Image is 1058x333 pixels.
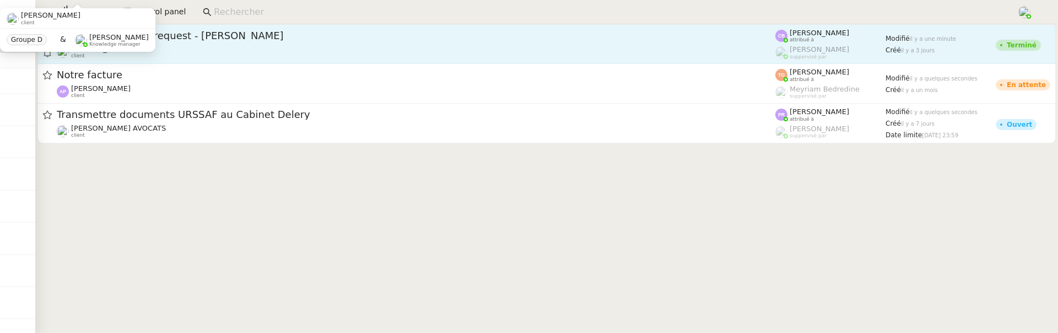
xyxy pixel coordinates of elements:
app-user-detailed-label: client [57,124,775,138]
span: Modifié [886,108,910,116]
span: client [71,132,85,138]
img: svg [775,109,787,121]
span: [PERSON_NAME] [21,11,80,19]
app-user-detailed-label: client [57,45,775,59]
span: Modifié [886,35,910,42]
app-user-label: attribué à [775,29,886,43]
span: suppervisé par [790,133,827,139]
span: [PERSON_NAME] [790,68,849,76]
span: & [60,33,66,47]
span: Créé [886,46,901,54]
app-user-label: suppervisé par [775,45,886,60]
span: Transmettre documents URSSAF au Cabinet Delery [57,110,775,120]
img: svg [57,85,69,98]
app-user-label: Knowledge manager [75,33,149,47]
img: svg [775,69,787,81]
span: client [71,93,85,99]
img: svg [775,30,787,42]
span: attribué à [790,116,814,122]
span: il y a 7 jours [901,121,935,127]
span: [DATE] - New flight request - [PERSON_NAME] [57,31,775,41]
app-user-label: suppervisé par [775,85,886,99]
img: users%2F747wGtPOU8c06LfBMyRxetZoT1v2%2Favatar%2Fnokpict.jpg [57,125,69,137]
span: Knowledge manager [89,41,141,47]
nz-tag: Groupe D [7,34,47,45]
app-user-detailed-label: client [57,84,775,99]
span: [PERSON_NAME] [71,84,131,93]
img: users%2FoFdbodQ3TgNoWt9kP3GXAs5oaCq1%2Favatar%2Fprofile-pic.png [1018,6,1030,18]
span: [DATE] 23:59 [922,132,958,138]
span: client [71,53,85,59]
span: client [21,20,35,26]
span: il y a un mois [901,87,938,93]
span: attribué à [790,77,814,83]
span: [PERSON_NAME] [790,125,849,133]
img: users%2FyQfMwtYgTqhRP2YHWHmG2s2LYaD3%2Favatar%2Fprofile-pic.png [775,126,787,138]
span: [PERSON_NAME] [71,45,131,53]
span: Notre facture [57,70,775,80]
span: suppervisé par [790,93,827,99]
app-user-label: attribué à [775,68,886,82]
input: Rechercher [214,5,1006,20]
img: users%2FaellJyylmXSg4jqeVbanehhyYJm1%2Favatar%2Fprofile-pic%20(4).png [775,86,787,98]
span: Control panel [134,6,186,18]
span: attribué à [790,37,814,43]
div: En attente [1007,82,1046,88]
img: users%2FoFdbodQ3TgNoWt9kP3GXAs5oaCq1%2Favatar%2Fprofile-pic.png [75,34,87,46]
app-user-label: suppervisé par [775,125,886,139]
span: il y a quelques secondes [910,76,978,82]
span: [PERSON_NAME] [790,108,849,116]
span: Date limite [886,131,922,139]
span: il y a une minute [910,36,956,42]
span: suppervisé par [790,54,827,60]
div: Terminé [1007,42,1037,49]
span: il y a quelques secondes [910,109,978,115]
span: Modifié [886,74,910,82]
span: [PERSON_NAME] [790,45,849,53]
app-user-label: attribué à [775,108,886,122]
span: Créé [886,86,901,94]
span: [PERSON_NAME] [89,33,149,41]
span: il y a 3 jours [901,47,935,53]
img: users%2FC9SBsJ0duuaSgpQFj5LgoEX8n0o2%2Favatar%2Fec9d51b8-9413-4189-adfb-7be4d8c96a3c [7,13,19,25]
span: [PERSON_NAME] [790,29,849,37]
div: Ouvert [1007,121,1032,128]
span: [PERSON_NAME] AVOCATS [71,124,166,132]
span: Meyriam Bedredine [790,85,860,93]
span: Créé [886,120,901,127]
img: users%2FoFdbodQ3TgNoWt9kP3GXAs5oaCq1%2Favatar%2Fprofile-pic.png [775,46,787,58]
